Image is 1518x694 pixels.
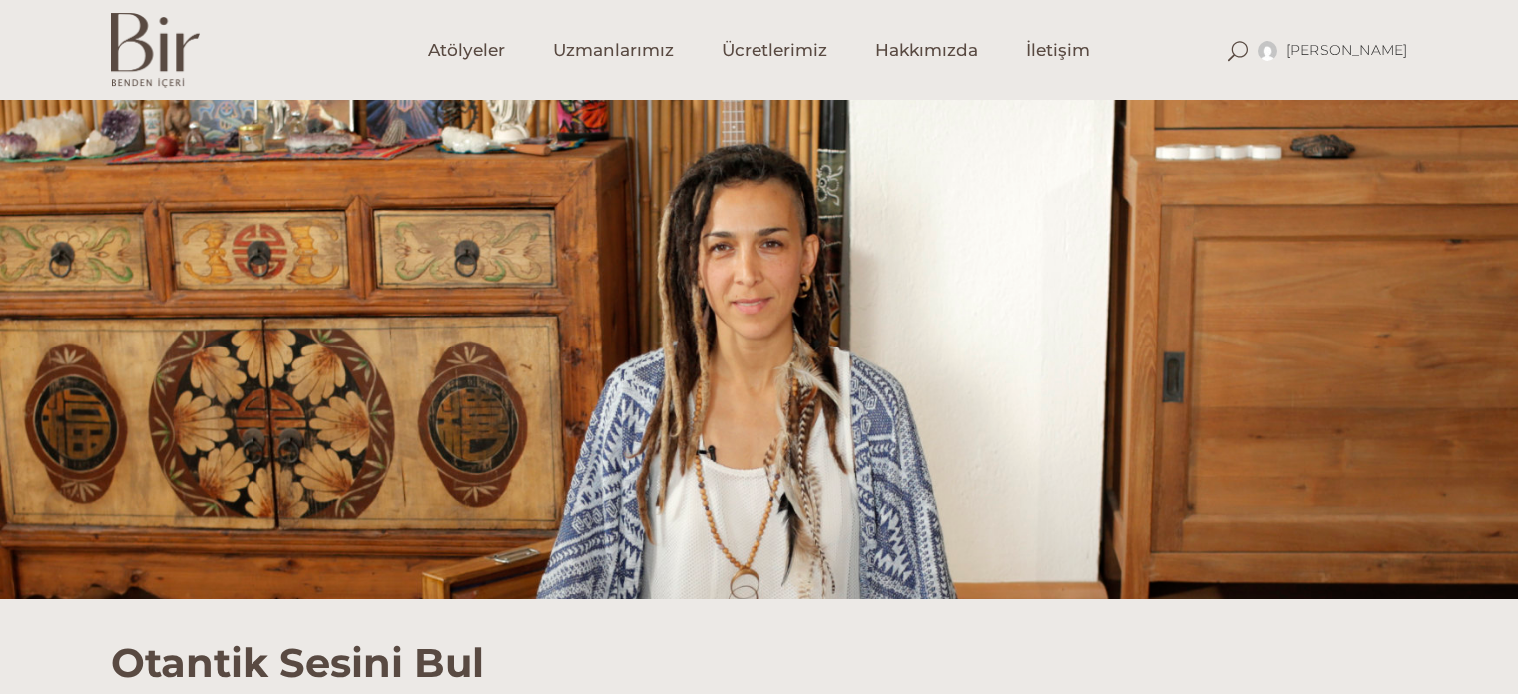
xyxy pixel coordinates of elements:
span: Uzmanlarımız [553,39,674,62]
span: Hakkımızda [875,39,978,62]
span: Atölyeler [428,39,505,62]
h1: Otantik Sesini Bul [111,599,1408,687]
span: Ücretlerimiz [722,39,827,62]
span: [PERSON_NAME] [1286,41,1408,59]
span: İletişim [1026,39,1090,62]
